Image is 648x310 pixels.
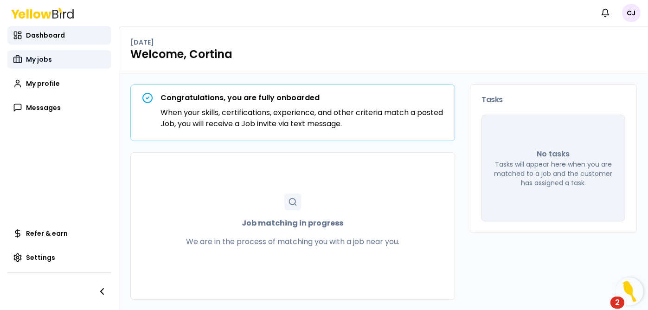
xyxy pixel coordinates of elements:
span: CJ [622,4,641,22]
span: Dashboard [26,31,65,40]
a: My jobs [7,50,111,69]
strong: Congratulations, you are fully onboarded [160,92,320,103]
a: Refer & earn [7,224,111,243]
p: No tasks [537,149,570,160]
a: My profile [7,74,111,93]
span: Refer & earn [26,229,68,238]
h1: Welcome, Cortina [130,47,637,62]
a: Messages [7,98,111,117]
p: Tasks will appear here when you are matched to a job and the customer has assigned a task. [493,160,614,187]
strong: Job matching in progress [242,218,344,229]
p: [DATE] [130,38,154,47]
span: Messages [26,103,61,112]
a: Settings [7,248,111,267]
span: My jobs [26,55,52,64]
button: Open Resource Center, 2 new notifications [616,278,643,305]
h3: Tasks [481,96,625,103]
span: My profile [26,79,60,88]
p: When your skills, certifications, experience, and other criteria match a posted Job, you will rec... [160,107,443,129]
p: We are in the process of matching you with a job near you. [186,236,399,247]
a: Dashboard [7,26,111,45]
span: Settings [26,253,55,262]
